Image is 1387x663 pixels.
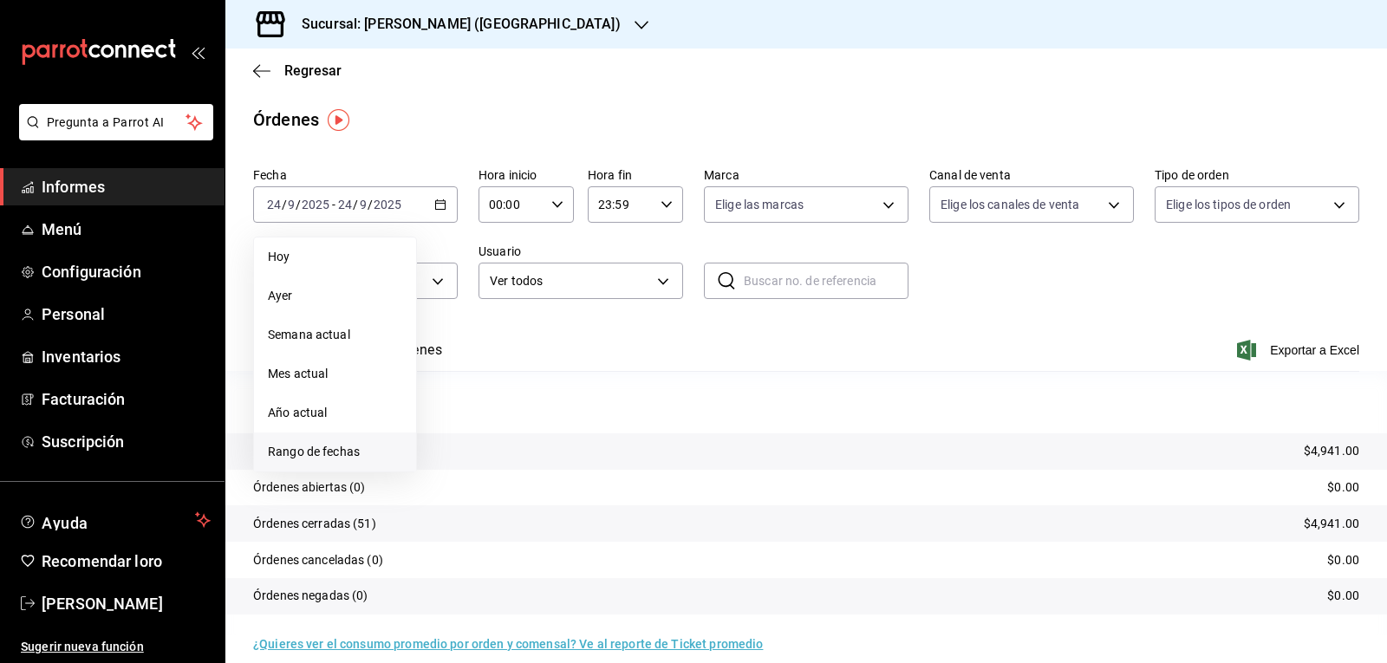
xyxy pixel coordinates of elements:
[1155,168,1229,182] font: Tipo de orden
[253,588,368,602] font: Órdenes negadas (0)
[1304,444,1359,458] font: $4,941.00
[42,514,88,532] font: Ayuda
[268,406,327,419] font: Año actual
[191,45,205,59] button: abrir_cajón_menú
[1240,340,1359,361] button: Exportar a Excel
[1304,517,1359,530] font: $4,941.00
[332,198,335,211] font: -
[287,198,296,211] input: --
[253,109,319,130] font: Órdenes
[268,250,290,263] font: Hoy
[359,198,368,211] input: --
[479,244,521,258] font: Usuario
[337,198,353,211] input: --
[588,168,632,182] font: Hora fin
[42,432,124,451] font: Suscripción
[266,198,282,211] input: --
[490,274,543,288] font: Ver todos
[1327,588,1359,602] font: $0.00
[268,445,360,458] font: Rango de fechas
[479,168,537,182] font: Hora inicio
[268,367,328,380] font: Mes actual
[253,480,366,494] font: Órdenes abiertas (0)
[253,553,383,567] font: Órdenes canceladas (0)
[353,198,358,211] font: /
[21,640,144,653] font: Sugerir nueva función
[12,126,213,144] a: Pregunta a Parrot AI
[42,305,105,323] font: Personal
[368,198,373,211] font: /
[268,289,293,302] font: Ayer
[1166,198,1291,211] font: Elige los tipos de orden
[302,16,621,32] font: Sucursal: [PERSON_NAME] ([GEOGRAPHIC_DATA])
[47,115,165,129] font: Pregunta a Parrot AI
[42,348,120,366] font: Inventarios
[19,104,213,140] button: Pregunta a Parrot AI
[42,263,141,281] font: Configuración
[253,168,287,182] font: Fecha
[941,198,1079,211] font: Elige los canales de venta
[373,198,402,211] input: ----
[1270,343,1359,357] font: Exportar a Excel
[301,198,330,211] input: ----
[253,62,342,79] button: Regresar
[715,198,804,211] font: Elige las marcas
[744,263,908,298] input: Buscar no. de referencia
[704,168,739,182] font: Marca
[42,595,163,613] font: [PERSON_NAME]
[328,109,349,131] img: Marcador de información sobre herramientas
[284,62,342,79] font: Regresar
[253,517,376,530] font: Órdenes cerradas (51)
[42,390,125,408] font: Facturación
[253,637,763,651] font: ¿Quieres ver el consumo promedio por orden y comensal? Ve al reporte de Ticket promedio
[42,178,105,196] font: Informes
[1327,480,1359,494] font: $0.00
[929,168,1011,182] font: Canal de venta
[42,220,82,238] font: Menú
[42,552,162,570] font: Recomendar loro
[1327,553,1359,567] font: $0.00
[282,198,287,211] font: /
[268,328,350,341] font: Semana actual
[296,198,301,211] font: /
